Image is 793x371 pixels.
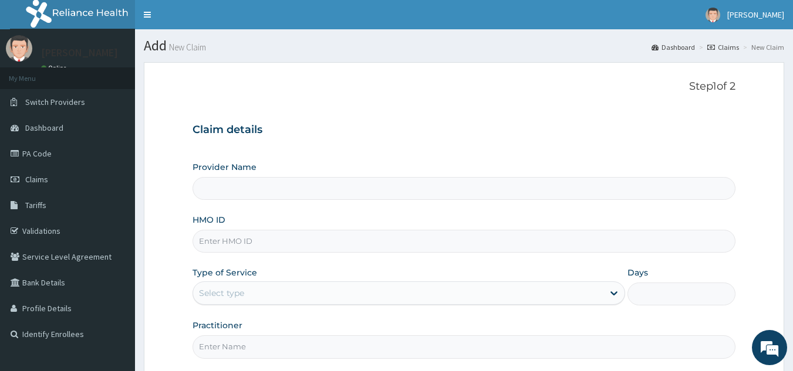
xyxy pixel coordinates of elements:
[652,42,695,52] a: Dashboard
[25,97,85,107] span: Switch Providers
[193,214,225,226] label: HMO ID
[6,35,32,62] img: User Image
[193,161,257,173] label: Provider Name
[706,8,720,22] img: User Image
[25,200,46,210] span: Tariffs
[193,80,736,93] p: Step 1 of 2
[707,42,739,52] a: Claims
[740,42,784,52] li: New Claim
[144,38,784,53] h1: Add
[199,287,244,299] div: Select type
[193,319,242,331] label: Practitioner
[627,267,648,278] label: Days
[25,174,48,185] span: Claims
[41,64,69,72] a: Online
[41,47,118,58] p: [PERSON_NAME]
[25,122,63,133] span: Dashboard
[193,230,736,253] input: Enter HMO ID
[193,335,736,358] input: Enter Name
[193,267,257,278] label: Type of Service
[193,124,736,137] h3: Claim details
[167,43,206,52] small: New Claim
[727,9,784,20] span: [PERSON_NAME]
